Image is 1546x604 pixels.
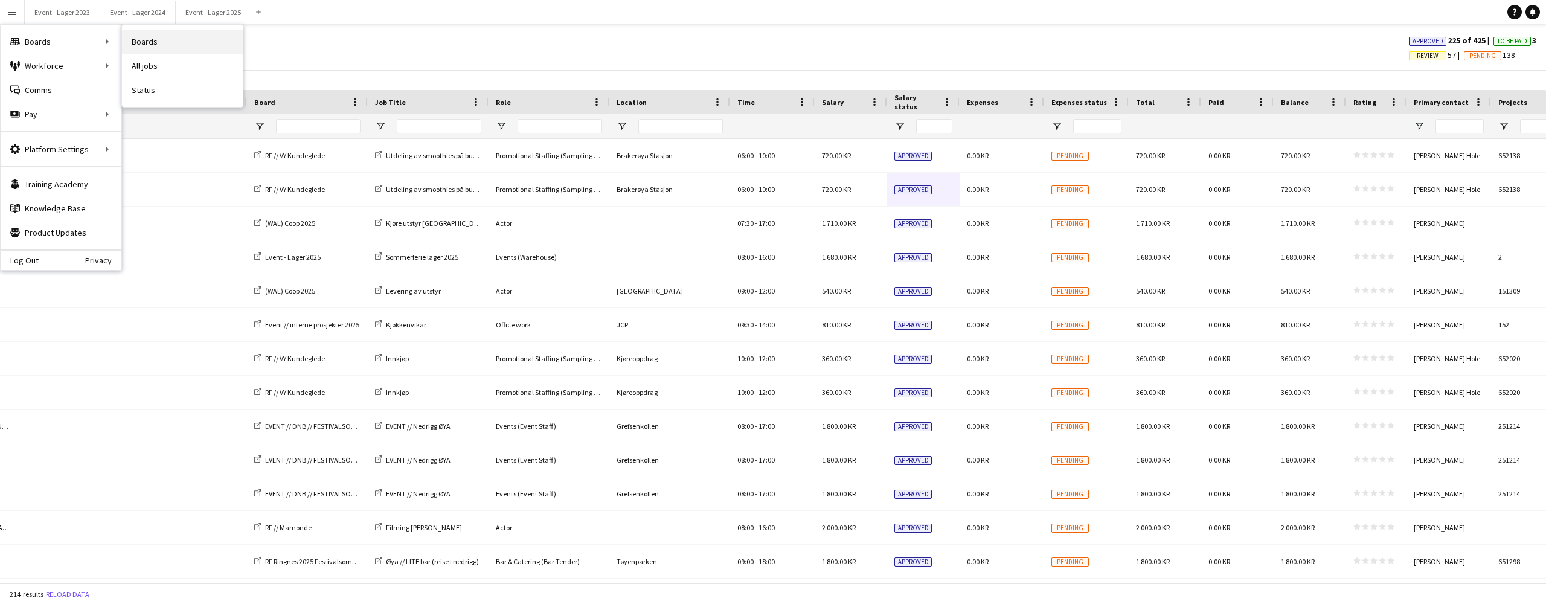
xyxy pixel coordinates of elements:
[737,286,754,295] span: 09:00
[609,308,730,341] div: JCP
[1208,523,1230,532] span: 0.00 KR
[755,151,757,160] span: -
[1051,490,1089,499] span: Pending
[1281,523,1315,532] span: 2 000.00 KR
[759,388,775,397] span: 12:00
[176,1,251,24] button: Event - Lager 2025
[254,422,385,431] a: EVENT // DNB // FESTIVALSOMMER 2025
[1073,119,1121,133] input: Expenses status Filter Input
[1051,388,1089,397] span: Pending
[822,98,844,107] span: Salary
[822,489,856,498] span: 1 800.00 KR
[375,151,499,160] a: Utdeling av smoothies på buss for tog
[265,388,325,397] span: RF // VY Kundeglede
[894,524,932,533] span: Approved
[489,207,609,240] div: Actor
[737,219,754,228] span: 07:30
[254,489,385,498] a: EVENT // DNB // FESTIVALSOMMER 2025
[1,137,121,161] div: Platform Settings
[1136,354,1165,363] span: 360.00 KR
[822,557,856,566] span: 1 800.00 KR
[254,388,325,397] a: RF // VY Kundeglede
[1051,456,1089,465] span: Pending
[1051,98,1107,107] span: Expenses status
[1281,354,1310,363] span: 360.00 KR
[1208,557,1230,566] span: 0.00 KR
[822,422,856,431] span: 1 800.00 KR
[1208,388,1230,397] span: 0.00 KR
[759,557,775,566] span: 18:00
[100,1,176,24] button: Event - Lager 2024
[755,523,757,532] span: -
[894,321,932,330] span: Approved
[1406,342,1491,375] div: [PERSON_NAME] Hole
[1409,50,1464,60] span: 57
[386,557,479,566] span: Øya // LITE bar (reise+nedrigg)
[755,489,757,498] span: -
[967,286,989,295] span: 0.00 KR
[1136,151,1165,160] span: 720.00 KR
[967,523,989,532] span: 0.00 KR
[737,151,754,160] span: 06:00
[1208,151,1230,160] span: 0.00 KR
[496,98,511,107] span: Role
[967,98,998,107] span: Expenses
[375,557,479,566] a: Øya // LITE bar (reise+nedrigg)
[822,151,851,160] span: 720.00 KR
[489,173,609,206] div: Promotional Staffing (Sampling Staff)
[1406,477,1491,510] div: [PERSON_NAME]
[1406,511,1491,544] div: [PERSON_NAME]
[1498,98,1527,107] span: Projects
[737,354,754,363] span: 10:00
[1051,219,1089,228] span: Pending
[1208,320,1230,329] span: 0.00 KR
[1,30,121,54] div: Boards
[894,557,932,567] span: Approved
[1409,35,1493,46] span: 225 of 425
[1136,523,1170,532] span: 2 000.00 KR
[375,489,451,498] a: EVENT // Nedrigg ØYA
[1208,455,1230,464] span: 0.00 KR
[375,185,499,194] a: Utdeling av smoothies på buss for tog
[894,456,932,465] span: Approved
[755,219,757,228] span: -
[25,1,100,24] button: Event - Lager 2023
[375,286,441,295] a: Levering av utstyr
[375,455,451,464] a: EVENT // Nedrigg ØYA
[1281,557,1315,566] span: 1 800.00 KR
[386,252,458,262] span: Sommerferie lager 2025
[759,185,775,194] span: 10:00
[609,545,730,578] div: Tøyenparken
[1497,37,1527,45] span: To Be Paid
[822,219,856,228] span: 1 710.00 KR
[254,354,325,363] a: RF // VY Kundeglede
[967,151,989,160] span: 0.00 KR
[737,557,754,566] span: 09:00
[609,173,730,206] div: Brakerøya Stasjon
[489,477,609,510] div: Events (Event Staff)
[822,354,851,363] span: 360.00 KR
[1469,52,1496,60] span: Pending
[822,185,851,194] span: 720.00 KR
[737,523,754,532] span: 08:00
[737,388,754,397] span: 10:00
[1353,98,1376,107] span: Rating
[1208,286,1230,295] span: 0.00 KR
[1136,185,1165,194] span: 720.00 KR
[1051,355,1089,364] span: Pending
[265,354,325,363] span: RF // VY Kundeglede
[1413,37,1443,45] span: Approved
[967,219,989,228] span: 0.00 KR
[1406,240,1491,274] div: [PERSON_NAME]
[1281,320,1310,329] span: 810.00 KR
[755,320,757,329] span: -
[967,185,989,194] span: 0.00 KR
[496,121,507,132] button: Open Filter Menu
[916,119,952,133] input: Salary status Filter Input
[1406,410,1491,443] div: [PERSON_NAME]
[759,252,775,262] span: 16:00
[375,252,458,262] a: Sommerferie lager 2025
[386,286,441,295] span: Levering av utstyr
[1414,121,1425,132] button: Open Filter Menu
[1051,524,1089,533] span: Pending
